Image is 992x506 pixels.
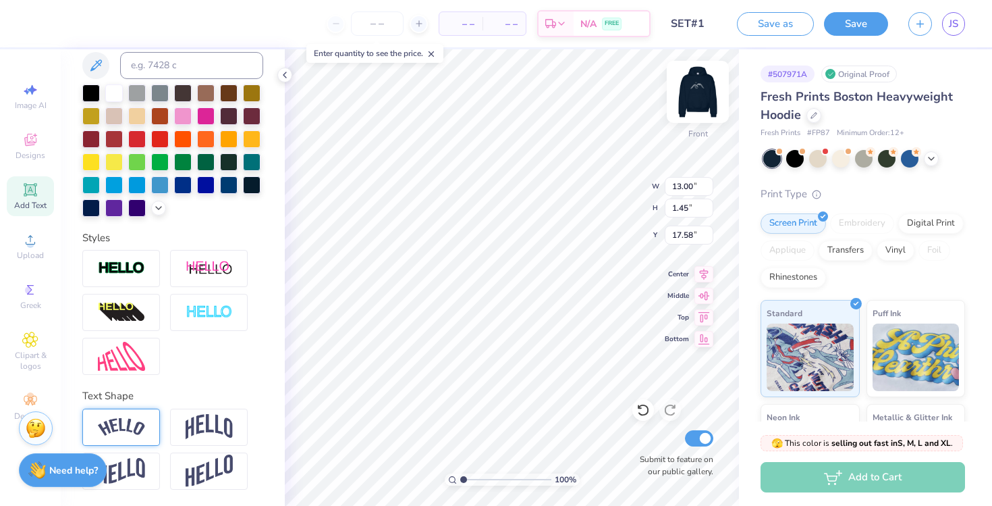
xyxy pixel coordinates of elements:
span: – – [491,17,518,31]
span: Add Text [14,200,47,211]
input: e.g. 7428 c [120,52,263,79]
span: Middle [665,291,689,301]
div: Rhinestones [761,268,826,288]
div: Vinyl [877,241,914,261]
img: Puff Ink [873,324,960,391]
img: 3d Illusion [98,302,145,324]
button: Save [824,12,888,36]
span: Minimum Order: 12 + [837,128,904,139]
div: Embroidery [830,213,894,234]
span: Standard [767,306,802,320]
span: Designs [16,150,45,161]
img: Free Distort [98,342,145,371]
span: Upload [17,250,44,261]
span: Fresh Prints Boston Heavyweight Hoodie [761,88,953,123]
span: FREE [605,19,619,28]
img: Standard [767,324,854,391]
div: Transfers [819,241,873,261]
span: Center [665,270,689,279]
span: Metallic & Glitter Ink [873,410,952,424]
img: Flag [98,458,145,484]
div: Front [688,128,708,140]
span: Decorate [14,411,47,422]
div: Screen Print [761,213,826,234]
button: Save as [737,12,814,36]
div: # 507971A [761,66,815,82]
div: Print Type [761,186,965,202]
strong: Need help? [49,464,98,477]
span: Fresh Prints [761,128,800,139]
span: # FP87 [807,128,830,139]
div: Text Shape [82,388,263,404]
img: Arc [98,418,145,436]
label: Submit to feature on our public gallery. [632,453,713,478]
span: Top [665,313,689,322]
span: 100 % [555,474,576,486]
span: Neon Ink [767,410,800,424]
img: Front [671,65,725,119]
div: Original Proof [821,66,897,82]
span: Clipart & logos [7,350,54,372]
span: 🫣 [771,437,783,450]
img: Negative Space [186,305,233,320]
span: Greek [20,300,41,311]
span: Image AI [15,100,47,111]
div: Applique [761,241,815,261]
img: Stroke [98,261,145,276]
span: Bottom [665,334,689,344]
img: Rise [186,455,233,488]
span: This color is . [771,437,953,449]
strong: selling out fast in S, M, L and XL [831,438,951,449]
a: JS [942,12,965,36]
div: Styles [82,230,263,246]
span: N/A [580,17,597,31]
span: Puff Ink [873,306,901,320]
span: JS [949,16,958,32]
div: Digital Print [898,213,964,234]
img: Shadow [186,260,233,277]
input: Untitled Design [661,10,727,37]
div: Enter quantity to see the price. [306,44,443,63]
img: Arch [186,414,233,440]
div: Foil [918,241,950,261]
input: – – [351,11,404,36]
span: – – [447,17,474,31]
